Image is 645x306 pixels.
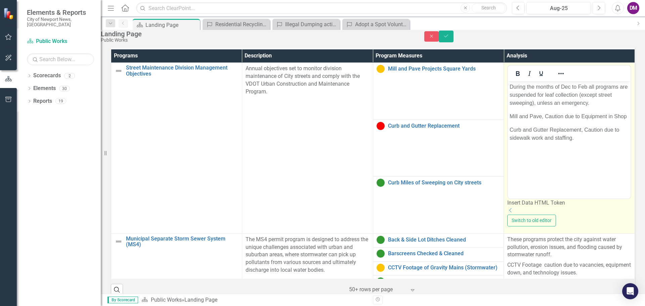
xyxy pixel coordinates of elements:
a: Back & Side Lot Ditches Cleaned [388,237,501,243]
a: Curb and Gutter Replacement [388,123,501,129]
iframe: Rich Text Area [508,81,631,199]
a: Residential Recycling data [204,20,268,29]
button: Reveal or hide additional toolbar items [555,69,567,78]
img: On Target [377,179,385,187]
img: Not Defined [115,237,123,246]
img: On Target [377,236,385,244]
div: 19 [55,98,66,104]
img: Below Target [377,122,385,130]
a: Elements [33,85,56,92]
button: Aug-25 [526,2,591,14]
input: Search ClearPoint... [136,2,507,14]
div: Illegal Dumping activities [285,20,338,29]
div: Landing Page [101,30,411,38]
button: Italic [524,69,535,78]
button: DM [627,2,639,14]
a: Scorecards [33,72,61,80]
button: Switch to old editor [507,215,556,226]
button: Bold [512,69,523,78]
button: Underline [535,69,547,78]
div: Open Intercom Messenger [622,283,638,299]
div: Aug-25 [529,4,589,12]
img: On Target [377,277,385,286]
div: » [141,296,368,304]
div: 30 [59,86,70,91]
div: Public Works [101,38,411,43]
img: ClearPoint Strategy [3,8,15,19]
a: Curb Miles of Sweeping on City streets [388,180,501,186]
img: Caution [377,264,385,272]
span: Elements & Reports [27,8,94,16]
a: Reports [33,97,52,105]
p: CCTV Footage caution due to vacancies, equipment down, and technology issues. [507,260,631,278]
a: CCTV Footage of Gravity Mains (Stormwater) [388,265,501,271]
a: Public Works [27,38,94,45]
img: Caution [377,65,385,73]
small: City of Newport News, [GEOGRAPHIC_DATA] [27,16,94,28]
span: Search [481,5,496,10]
img: Not Defined [115,67,123,75]
div: Landing Page [184,297,217,303]
a: Illegal Dumping activities [274,20,338,29]
p: These programs protect the city against water pollution, erosion issues, and flooding caused by s... [507,236,631,260]
div: Landing Page [145,21,198,29]
div: 2 [64,73,75,79]
a: Municipal Separate Storm Sewer System (MS4) [126,236,239,248]
a: Barscreens Checked & Cleaned [388,251,501,257]
a: Mill and Pave Projects Square Yards [388,66,501,72]
span: Annual objectives set to monitor division maintenance of City streets and comply with the VDOT Ur... [246,65,360,95]
div: Residential Recycling data [215,20,268,29]
a: Public Works [151,297,182,303]
a: Street Maintenance Division Management Objectives [126,65,239,77]
span: The MS4 permit program is designed to address the unique challenges associated with urban and sub... [246,236,368,273]
div: Adopt a Spot Volunteer Events [355,20,408,29]
input: Search Below... [27,53,94,65]
div: Insert Data HTML Token [507,199,631,207]
button: Search [472,3,505,13]
img: On Target [377,250,385,258]
span: By Scorecard [107,297,138,303]
a: Adopt a Spot Volunteer Events [344,20,408,29]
